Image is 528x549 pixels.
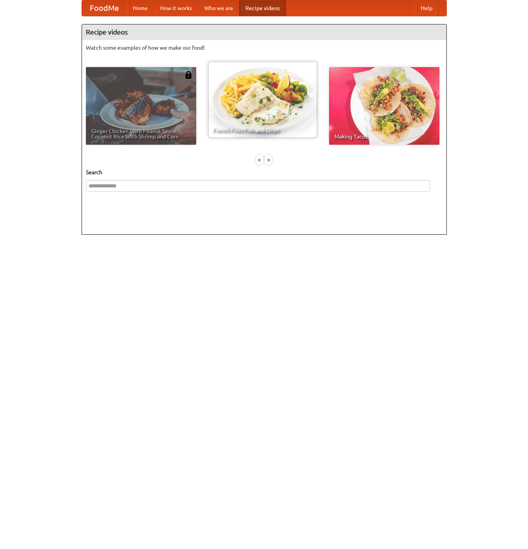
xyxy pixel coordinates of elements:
[86,168,443,176] h5: Search
[256,155,263,165] div: «
[82,0,127,16] a: FoodMe
[329,67,439,145] a: Making Tacos
[207,61,318,139] a: French Fries Fish and Chips
[154,0,198,16] a: How it works
[82,24,446,40] h4: Recipe videos
[415,0,439,16] a: Help
[198,0,239,16] a: Who we are
[86,44,443,52] p: Watch some examples of how we make our food!
[335,134,434,139] span: Making Tacos
[185,71,192,79] img: 483408.png
[239,0,286,16] a: Recipe videos
[127,0,154,16] a: Home
[213,128,312,133] span: French Fries Fish and Chips
[265,155,272,165] div: »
